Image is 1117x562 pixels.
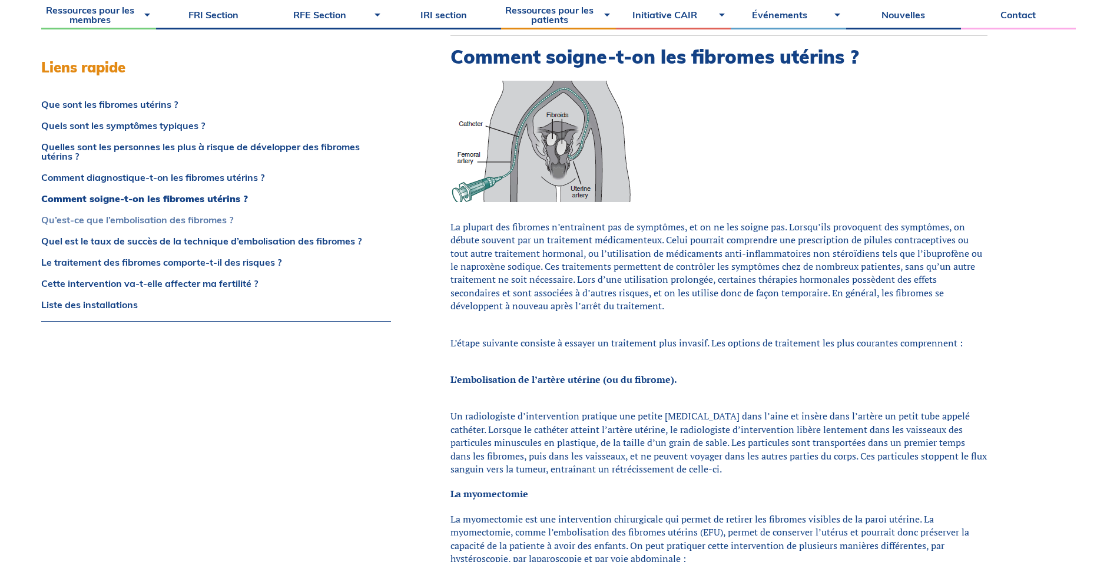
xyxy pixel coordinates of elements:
[450,487,528,500] strong: La myomectomie
[41,215,391,224] a: Qu’est-ce que l’embolisation des fibromes ?
[450,336,987,349] div: L’étape suivante consiste à essayer un traitement plus invasif. Les options de traitement les plu...
[41,100,391,109] a: Que sont les fibromes utérins ?
[41,173,391,182] a: Comment diagnostique-t-on les fibromes utérins ?
[41,121,391,130] a: Quels sont les symptômes typiques ?
[450,220,987,313] div: La plupart des fibromes n’entraînent pas de symptômes, et on ne les soigne pas. Lorsqu’ils provoq...
[41,236,391,246] a: Quel est le taux de succès de la technique d’embolisation des fibromes ?
[41,59,391,76] h3: Liens rapide
[41,279,391,288] a: Cette intervention va-t-elle affecter ma fertilité ?
[41,142,391,161] a: Quelles sont les personnes les plus à risque de développer des fibromes utérins ?
[450,409,987,475] div: Un radiologiste d’intervention pratique une petite [MEDICAL_DATA] dans l’aine et insère dans l’ar...
[41,300,391,309] a: Liste des installations
[450,45,987,68] h2: Comment soigne-t-on les fibromes utérins ?
[41,257,391,267] a: Le traitement des fibromes comporte-t-il des risques ?
[450,373,677,386] strong: L’embolisation de l’artère utérine (ou du fibrome).
[41,194,391,203] a: Comment soigne-t-on les fibromes utérins ?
